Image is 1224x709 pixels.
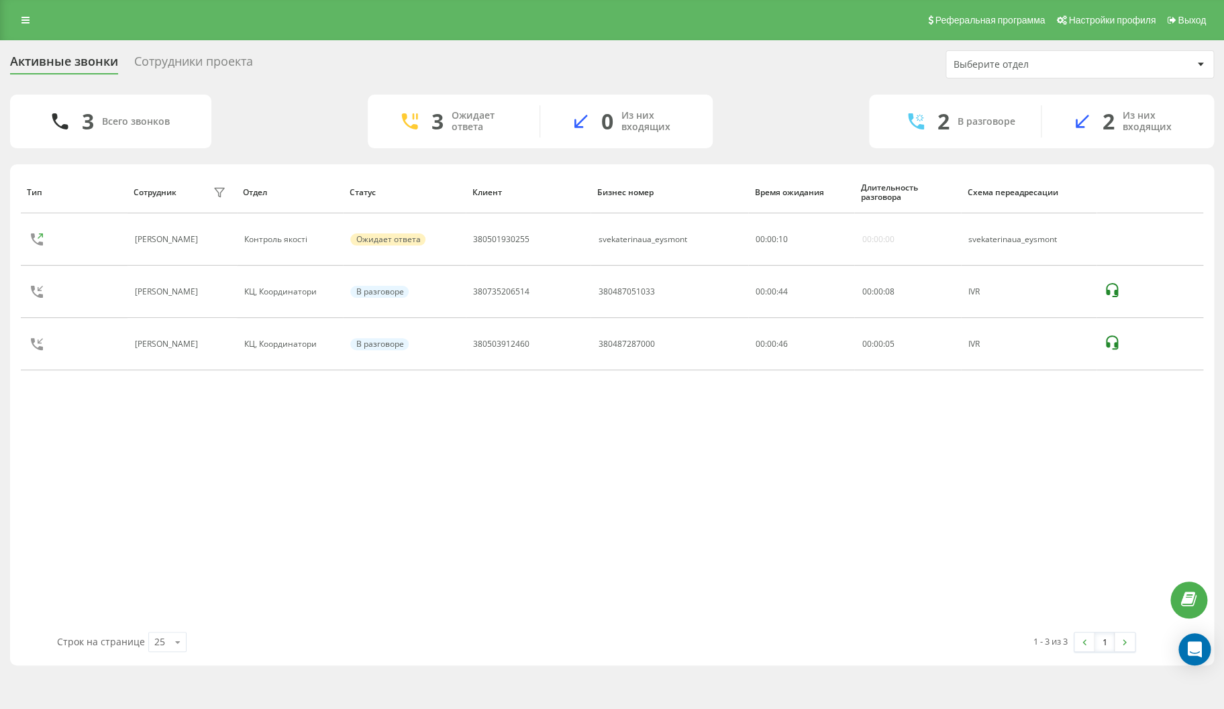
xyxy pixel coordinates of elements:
div: В разговоре [350,286,409,298]
span: 00 [873,338,882,349]
div: 00:00:46 [756,339,848,349]
div: Ожидает ответа [350,233,425,246]
div: КЦ, Координатори [244,339,336,349]
div: svekaterinaua_eysmont [968,235,1089,244]
div: Бизнес номер [597,188,742,197]
div: В разговоре [350,338,409,350]
div: : : [862,287,894,296]
div: Ожидает ответа [452,110,519,133]
div: Время ожидания [754,188,848,197]
div: : : [756,235,788,244]
div: Активные звонки [10,54,118,75]
div: КЦ, Координатори [244,287,336,296]
div: 0 [601,109,613,134]
div: Клиент [472,188,584,197]
span: Строк на странице [57,635,145,648]
div: 25 [154,635,165,649]
div: Open Intercom Messenger [1178,633,1211,665]
div: IVR [968,339,1089,349]
span: 00 [862,338,871,349]
span: 08 [884,286,894,297]
div: В разговоре [958,116,1015,127]
span: 00 [756,233,765,245]
div: svekaterinaua_eysmont [598,235,686,244]
div: Схема переадресации [967,188,1090,197]
div: 380503912460 [473,339,529,349]
a: 1 [1094,633,1115,651]
div: Из них входящих [621,110,693,133]
span: 05 [884,338,894,349]
span: 00 [862,286,871,297]
span: 10 [778,233,788,245]
div: Тип [27,188,121,197]
span: 00 [767,233,776,245]
div: 2 [1103,109,1115,134]
div: Контроль якості [244,235,336,244]
div: Всего звонков [102,116,170,127]
div: Сотрудники проекта [134,54,253,75]
div: 380487051033 [598,287,654,296]
div: Выберите отдел [954,59,1114,70]
div: [PERSON_NAME] [135,287,201,296]
div: Статус [350,188,460,197]
div: : : [862,339,894,349]
div: 2 [937,109,950,134]
div: 00:00:00 [862,235,894,244]
div: 380735206514 [473,287,529,296]
div: Из них входящих [1123,110,1194,133]
div: 1 - 3 из 3 [1033,635,1068,648]
div: 380501930255 [473,235,529,244]
div: IVR [968,287,1089,296]
span: Настройки профиля [1068,15,1156,25]
span: Выход [1178,15,1206,25]
div: 3 [82,109,94,134]
div: Длительность разговора [861,183,955,203]
span: 00 [873,286,882,297]
div: Сотрудник [134,188,176,197]
div: 3 [431,109,444,134]
div: 00:00:44 [756,287,848,296]
div: 380487287000 [598,339,654,349]
div: [PERSON_NAME] [135,235,201,244]
span: Реферальная программа [935,15,1045,25]
div: Отдел [243,188,337,197]
div: [PERSON_NAME] [135,339,201,349]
